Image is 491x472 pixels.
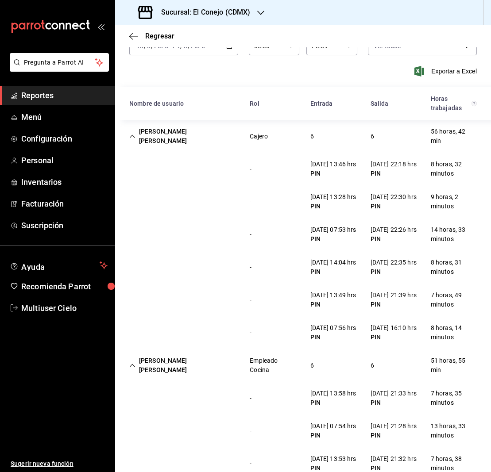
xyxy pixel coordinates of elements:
span: Pregunta a Parrot AI [24,58,95,67]
div: [DATE] 22:18 hrs [371,160,417,169]
div: Row [115,284,491,316]
div: - [250,165,251,174]
div: Cell [363,357,381,374]
div: Row [115,218,491,251]
div: Cell [122,231,136,238]
div: Cell [303,287,363,313]
div: [DATE] 21:28 hrs [371,422,417,431]
div: Cell [243,325,259,341]
div: Row [115,120,491,153]
span: Reportes [21,89,108,101]
div: PIN [310,333,356,342]
button: Regresar [129,32,174,40]
div: Cell [424,156,484,182]
div: [DATE] 21:32 hrs [371,454,417,464]
div: Cell [363,156,424,182]
div: Cell [424,418,484,444]
div: Cell [303,385,363,411]
div: Cell [363,385,424,411]
div: Row [115,185,491,218]
div: PIN [310,267,356,276]
div: Cell [424,189,484,215]
span: Configuración [21,133,108,145]
div: PIN [371,333,417,342]
div: Cell [122,123,243,149]
div: [DATE] 14:04 hrs [310,258,356,267]
h3: Sucursal: El Conejo (CDMX) [154,7,250,18]
div: - [250,426,251,436]
div: HeadCell [243,96,303,112]
div: Cell [122,353,243,378]
div: Cell [303,156,363,182]
button: open_drawer_menu [97,23,104,30]
div: PIN [310,169,356,178]
div: Cell [122,296,136,303]
div: - [250,459,251,468]
div: Cell [303,357,321,374]
div: - [250,197,251,207]
div: Cell [303,418,363,444]
div: - [250,230,251,239]
div: Row [115,316,491,349]
button: Pregunta a Parrot AI [10,53,109,72]
div: PIN [310,202,356,211]
span: Sugerir nueva función [11,459,108,468]
div: - [250,394,251,403]
div: Row [115,414,491,447]
div: HeadCell [303,96,363,112]
div: [DATE] 13:49 hrs [310,291,356,300]
div: [DATE] 13:28 hrs [310,192,356,202]
div: Row [115,349,491,382]
a: Pregunta a Parrot AI [6,64,109,73]
span: Personal [21,154,108,166]
div: Row [115,382,491,414]
div: PIN [310,431,356,440]
div: Cell [122,264,136,271]
span: Menú [21,111,108,123]
div: [DATE] 21:39 hrs [371,291,417,300]
div: [DATE] 07:56 hrs [310,323,356,333]
div: PIN [310,300,356,309]
div: [DATE] 13:46 hrs [310,160,356,169]
div: Cell [243,292,259,308]
div: Row [115,251,491,284]
div: Cell [303,254,363,280]
div: Cell [424,353,484,378]
div: PIN [371,398,417,407]
div: Cell [122,198,136,205]
div: PIN [371,169,417,178]
div: HeadCell [122,96,243,112]
div: Head [115,87,491,120]
div: Cell [424,222,484,247]
div: Cell [363,189,424,215]
div: Cell [303,320,363,345]
div: [DATE] 13:53 hrs [310,454,356,464]
div: Cell [363,254,424,280]
div: Cell [424,385,484,411]
div: Cell [363,222,424,247]
div: Cajero [250,132,268,141]
div: Cell [363,287,424,313]
div: PIN [371,300,417,309]
div: HeadCell [363,96,424,112]
div: Cell [363,320,424,345]
svg: El total de horas trabajadas por usuario es el resultado de la suma redondeada del registro de ho... [472,100,477,107]
div: Cell [363,418,424,444]
div: Cell [122,460,136,467]
div: HeadCell [424,91,484,116]
div: Cell [303,222,363,247]
div: Cell [303,189,363,215]
div: Cell [122,395,136,402]
div: [DATE] 22:30 hrs [371,192,417,202]
button: Exportar a Excel [416,66,477,77]
div: Cell [243,456,259,472]
span: Suscripción [21,219,108,231]
div: PIN [310,234,356,244]
div: Cell [243,194,259,210]
div: Empleado Cocina [250,356,296,375]
div: - [250,328,251,338]
span: Multiuser Cielo [21,302,108,314]
div: Cell [243,161,259,177]
div: PIN [310,398,356,407]
div: Cell [243,423,259,439]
